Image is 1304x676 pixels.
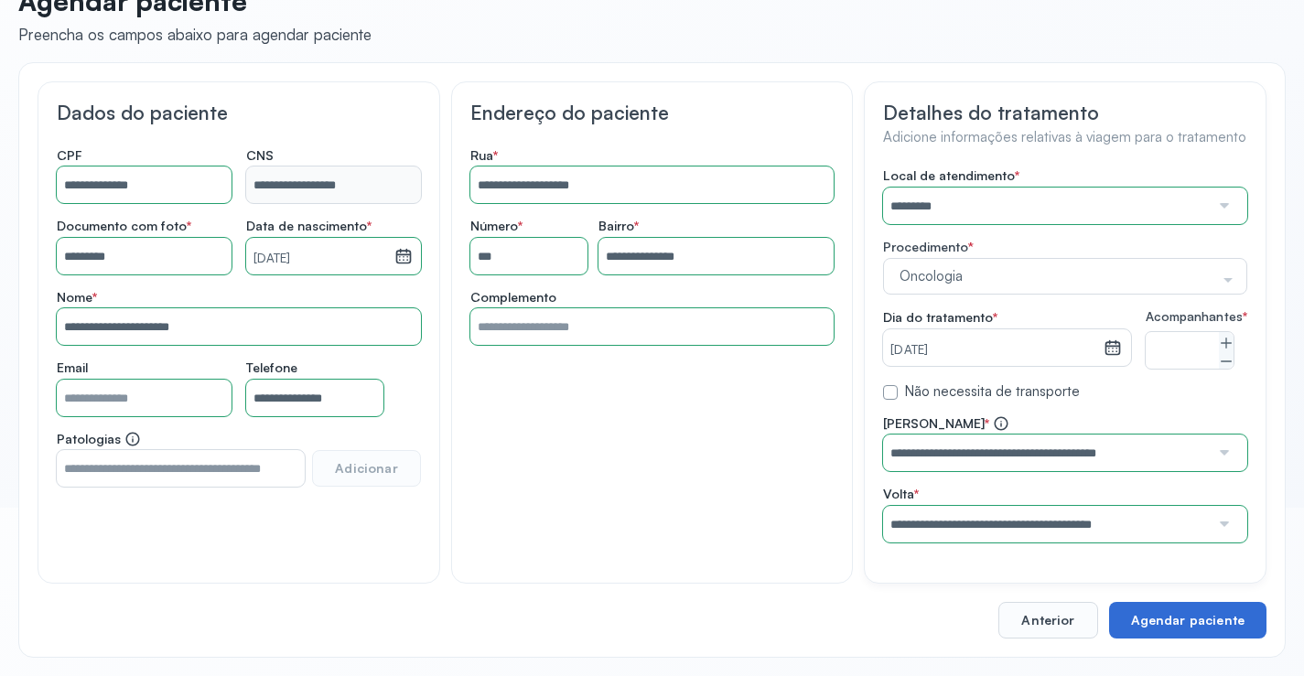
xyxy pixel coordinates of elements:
[890,341,1096,359] small: [DATE]
[895,267,1217,285] span: Oncologia
[883,167,1019,184] span: Local de atendimento
[883,309,997,326] span: Dia do tratamento
[312,450,420,487] button: Adicionar
[57,431,141,447] span: Patologias
[883,129,1247,146] h4: Adicione informações relativas à viagem para o tratamento
[246,218,372,234] span: Data de nascimento
[470,101,835,124] h3: Endereço do paciente
[883,486,919,502] span: Volta
[57,359,88,376] span: Email
[246,359,297,376] span: Telefone
[57,289,97,306] span: Nome
[470,147,498,164] span: Rua
[598,218,639,234] span: Bairro
[246,147,274,164] span: CNS
[470,218,523,234] span: Número
[57,101,421,124] h3: Dados do paciente
[57,147,82,164] span: CPF
[18,25,372,44] div: Preencha os campos abaixo para agendar paciente
[883,239,968,254] span: Procedimento
[1146,309,1247,325] span: Acompanhantes
[883,415,1009,432] span: [PERSON_NAME]
[253,250,387,268] small: [DATE]
[1109,602,1266,638] button: Agendar paciente
[998,602,1097,638] button: Anterior
[470,289,556,306] span: Complemento
[883,101,1247,124] h3: Detalhes do tratamento
[57,218,191,234] span: Documento com foto
[905,383,1080,401] label: Não necessita de transporte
